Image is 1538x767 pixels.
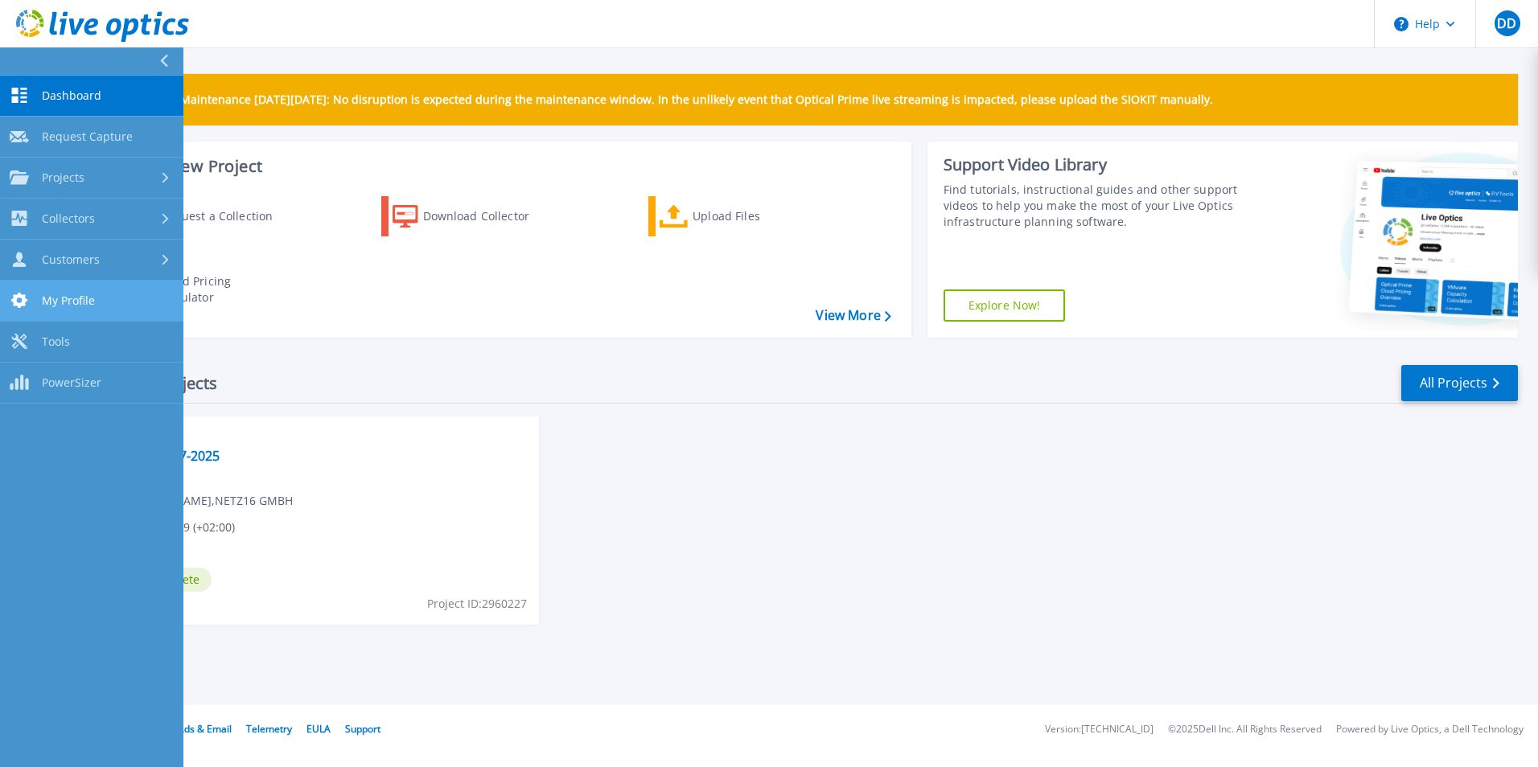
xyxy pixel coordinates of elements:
span: Request Capture [42,129,133,144]
span: DD [1497,17,1516,30]
a: Upload Files [648,196,828,236]
div: Request a Collection [160,200,289,232]
span: [PERSON_NAME] , NETZ16 GMBH [121,492,293,510]
span: Customers [42,252,100,267]
span: Optical Prime [121,426,529,444]
a: Ads & Email [178,722,232,736]
a: Request a Collection [114,196,294,236]
span: Dashboard [42,88,101,103]
a: Download Collector [381,196,561,236]
span: PowerSizer [42,375,101,390]
span: Projects [42,170,84,185]
a: Cloud Pricing Calculator [114,269,294,310]
a: EULA [306,722,331,736]
span: Project ID: 2960227 [427,595,527,613]
p: Scheduled Maintenance [DATE][DATE]: No disruption is expected during the maintenance window. In t... [120,93,1213,106]
h3: Start a New Project [114,158,890,175]
div: Find tutorials, instructional guides and other support videos to help you make the most of your L... [944,182,1244,230]
span: Collectors [42,211,95,226]
span: Tools [42,334,70,349]
li: Version: [TECHNICAL_ID] [1045,724,1153,735]
a: All Projects [1401,365,1518,401]
div: Support Video Library [944,154,1244,175]
li: Powered by Live Optics, a Dell Technology [1336,724,1524,735]
div: Cloud Pricing Calculator [158,273,286,306]
a: Explore Now! [944,289,1066,322]
a: View More [816,308,890,323]
li: © 2025 Dell Inc. All Rights Reserved [1168,724,1322,735]
div: Upload Files [693,200,821,232]
span: My Profile [42,293,95,308]
a: Telemetry [246,722,292,736]
a: Support [345,722,380,736]
div: Download Collector [423,200,552,232]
